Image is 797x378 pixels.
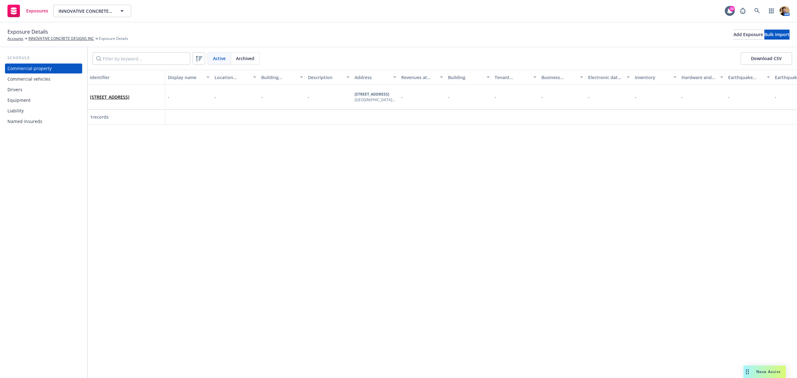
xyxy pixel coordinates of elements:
[213,55,226,62] span: Active
[401,74,436,81] div: Revenues at location
[99,36,128,41] span: Exposure Details
[733,30,763,40] button: Add Exposure
[7,116,42,126] div: Named insureds
[5,95,82,105] a: Equipment
[541,94,543,100] span: -
[728,94,730,100] span: -
[92,52,190,65] input: Filter by keyword...
[355,92,389,97] b: [STREET_ADDRESS]
[212,70,259,85] button: Location number
[588,94,590,100] span: -
[168,74,203,81] div: Display name
[308,94,309,100] span: -
[780,6,790,16] img: photo
[726,70,772,85] button: Earthquake sprinkler leakage (EQSL)
[7,28,48,36] span: Exposure Details
[53,5,131,17] button: INNOVATIVE CONCRETE DESIGNS INC
[7,85,22,95] div: Drivers
[399,70,446,85] button: Revenues at location
[7,95,31,105] div: Equipment
[90,74,163,81] div: Identifier
[756,369,781,374] span: Nova Assist
[401,94,403,100] span: -
[743,366,751,378] div: Drag to move
[751,5,763,17] a: Search
[448,94,450,100] span: -
[635,74,670,81] div: Inventory
[743,366,786,378] button: Nova Assist
[741,52,792,65] button: Download CSV
[308,74,343,81] div: Description
[5,74,82,84] a: Commercial vehicles
[539,70,586,85] button: Business personal property (BPP)
[632,70,679,85] button: Inventory
[7,36,23,41] a: Accounts
[448,74,483,81] div: Building
[26,8,48,13] span: Exposures
[588,74,623,81] div: Electronic data processing equipment
[355,97,396,103] div: [GEOGRAPHIC_DATA][PERSON_NAME] , CA , 95112
[236,55,254,62] span: Archived
[764,30,790,39] div: Bulk import
[355,74,389,81] div: Address
[635,94,636,100] span: -
[681,74,716,81] div: Hardware and media replacement cost
[215,74,249,81] div: Location number
[87,70,165,85] button: Identifier
[765,5,778,17] a: Switch app
[352,70,399,85] button: Address
[5,116,82,126] a: Named insureds
[733,30,763,39] div: Add Exposure
[7,74,50,84] div: Commercial vehicles
[764,30,790,40] button: Bulk import
[728,74,763,81] div: Earthquake sprinkler leakage (EQSL)
[775,94,776,100] span: -
[5,55,82,61] div: Schedule
[7,106,24,116] div: Liability
[259,70,305,85] button: Building number
[492,70,539,85] button: Tenant improvements
[168,94,169,100] span: -
[28,36,94,41] a: INNOVATIVE CONCRETE DESIGNS INC
[5,2,51,20] a: Exposures
[5,64,82,73] a: Commercial property
[5,85,82,95] a: Drivers
[495,74,530,81] div: Tenant improvements
[215,94,216,100] span: -
[586,70,632,85] button: Electronic data processing equipment
[729,6,735,12] div: 20
[261,94,263,100] span: -
[59,8,112,14] span: INNOVATIVE CONCRETE DESIGNS INC
[679,70,726,85] button: Hardware and media replacement cost
[541,74,576,81] div: Business personal property (BPP)
[446,70,492,85] button: Building
[305,70,352,85] button: Description
[7,64,52,73] div: Commercial property
[90,114,109,120] span: 1 records
[90,94,130,100] a: [STREET_ADDRESS]
[495,94,496,100] span: -
[165,70,212,85] button: Display name
[5,106,82,116] a: Liability
[737,5,749,17] a: Report a Bug
[681,94,683,100] span: -
[261,74,296,81] div: Building number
